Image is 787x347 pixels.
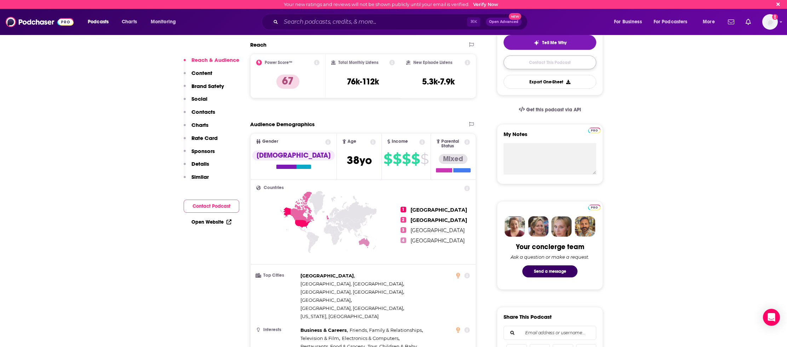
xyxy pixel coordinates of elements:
[191,95,207,102] p: Social
[88,17,109,27] span: Podcasts
[184,83,224,96] button: Brand Safety
[467,17,480,27] span: ⌘ K
[504,55,596,69] a: Contact This Podcast
[384,153,392,165] span: $
[393,153,401,165] span: $
[300,334,340,342] span: ,
[743,16,754,28] a: Show notifications dropdown
[184,70,212,83] button: Content
[252,151,335,160] div: [DEMOGRAPHIC_DATA]
[300,273,354,278] span: [GEOGRAPHIC_DATA]
[300,326,348,334] span: ,
[347,153,372,167] span: 38 yo
[551,216,572,237] img: Jules Profile
[441,139,463,148] span: Parental Status
[250,41,266,48] h2: Reach
[725,16,737,28] a: Show notifications dropdown
[413,60,452,65] h2: New Episode Listens
[504,131,596,143] label: My Notes
[401,207,406,212] span: 1
[184,173,209,187] button: Similar
[654,17,688,27] span: For Podcasters
[588,205,601,210] img: Podchaser Pro
[513,101,587,118] a: Get this podcast via API
[649,16,698,28] button: open menu
[191,57,239,63] p: Reach & Audience
[276,75,299,89] p: 67
[191,148,215,154] p: Sponsors
[347,76,379,87] h3: 76k-112k
[528,216,548,237] img: Barbara Profile
[504,75,596,89] button: Export One-Sheet
[191,122,208,128] p: Charts
[300,297,351,303] span: [GEOGRAPHIC_DATA]
[300,304,404,312] span: ,
[588,128,601,133] img: Podchaser Pro
[83,16,118,28] button: open menu
[347,139,356,144] span: Age
[300,305,403,311] span: [GEOGRAPHIC_DATA], [GEOGRAPHIC_DATA]
[191,70,212,76] p: Content
[511,254,589,260] div: Ask a question or make a request.
[191,83,224,89] p: Brand Safety
[486,18,522,26] button: Open AdvancedNew
[146,16,185,28] button: open menu
[281,16,467,28] input: Search podcasts, credits, & more...
[184,200,239,213] button: Contact Podcast
[439,154,467,164] div: Mixed
[703,17,715,27] span: More
[262,139,278,144] span: Gender
[588,204,601,210] a: Pro website
[350,327,422,333] span: Friends, Family & Relationships
[117,16,141,28] a: Charts
[542,40,567,46] span: Tell Me Why
[191,173,209,180] p: Similar
[284,2,498,7] div: Your new ratings and reviews will not be shown publicly until your email is verified.
[410,237,465,244] span: [GEOGRAPHIC_DATA]
[763,309,780,326] div: Open Intercom Messenger
[772,14,778,20] svg: Email not verified
[300,280,404,288] span: ,
[411,153,420,165] span: $
[184,122,208,135] button: Charts
[534,40,539,46] img: tell me why sparkle
[575,216,595,237] img: Jon Profile
[250,121,315,128] h2: Audience Demographics
[504,326,596,340] div: Search followers
[264,186,284,190] span: Countries
[122,17,137,27] span: Charts
[300,327,347,333] span: Business & Careers
[300,281,403,287] span: [GEOGRAPHIC_DATA], [GEOGRAPHIC_DATA]
[422,76,455,87] h3: 5.3k-7.9k
[402,153,410,165] span: $
[526,107,581,113] span: Get this podcast via API
[300,288,404,296] span: ,
[300,313,379,319] span: [US_STATE], [GEOGRAPHIC_DATA]
[151,17,176,27] span: Monitoring
[300,296,352,304] span: ,
[609,16,651,28] button: open menu
[392,139,408,144] span: Income
[191,219,231,225] a: Open Website
[6,15,74,29] img: Podchaser - Follow, Share and Rate Podcasts
[420,153,429,165] span: $
[300,289,403,295] span: [GEOGRAPHIC_DATA], [GEOGRAPHIC_DATA]
[191,135,218,141] p: Rate Card
[342,334,400,342] span: ,
[516,242,584,251] div: Your concierge team
[184,148,215,161] button: Sponsors
[184,57,239,70] button: Reach & Audience
[509,13,522,20] span: New
[410,217,467,223] span: [GEOGRAPHIC_DATA]
[184,135,218,148] button: Rate Card
[268,14,534,30] div: Search podcasts, credits, & more...
[401,217,406,223] span: 2
[300,335,339,341] span: Television & Film
[184,95,207,108] button: Social
[522,265,578,277] button: Send a message
[338,60,378,65] h2: Total Monthly Listens
[350,326,423,334] span: ,
[265,60,292,65] h2: Power Score™
[342,335,398,341] span: Electronics & Computers
[191,160,209,167] p: Details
